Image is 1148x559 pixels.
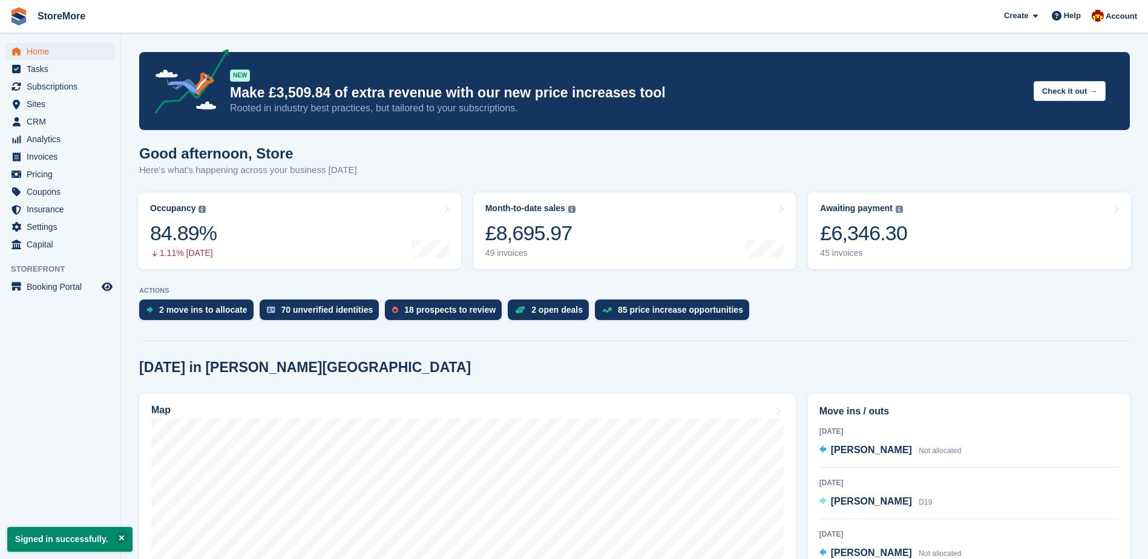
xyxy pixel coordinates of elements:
p: ACTIONS [139,287,1130,295]
img: icon-info-grey-7440780725fd019a000dd9b08b2336e03edf1995a4989e88bcd33f0948082b44.svg [568,206,576,213]
a: menu [6,60,114,77]
span: CRM [27,113,99,130]
a: Occupancy 84.89% 1.11% [DATE] [138,192,461,269]
span: Coupons [27,183,99,200]
a: menu [6,236,114,253]
img: move_ins_to_allocate_icon-fdf77a2bb77ea45bf5b3d319d69a93e2d87916cf1d5bf7949dd705db3b84f3ca.svg [146,306,153,313]
h2: Map [151,405,171,416]
img: stora-icon-8386f47178a22dfd0bd8f6a31ec36ba5ce8667c1dd55bd0f319d3a0aa187defe.svg [10,7,28,25]
span: [PERSON_NAME] [831,496,912,506]
img: price_increase_opportunities-93ffe204e8149a01c8c9dc8f82e8f89637d9d84a8eef4429ea346261dce0b2c0.svg [602,307,612,313]
div: 2 move ins to allocate [159,305,248,315]
a: 85 price increase opportunities [595,299,755,326]
a: StoreMore [33,6,90,26]
span: [PERSON_NAME] [831,548,912,558]
div: 2 open deals [531,305,583,315]
span: Insurance [27,201,99,218]
a: menu [6,201,114,218]
a: menu [6,78,114,95]
div: [DATE] [819,529,1118,540]
span: Capital [27,236,99,253]
a: 18 prospects to review [385,299,508,326]
div: NEW [230,70,250,82]
h2: [DATE] in [PERSON_NAME][GEOGRAPHIC_DATA] [139,359,471,376]
p: Make £3,509.84 of extra revenue with our new price increases tool [230,84,1024,102]
span: Pricing [27,166,99,183]
a: menu [6,96,114,113]
span: D19 [919,498,932,506]
span: Analytics [27,131,99,148]
div: 45 invoices [820,248,907,258]
div: £8,695.97 [485,221,576,246]
img: icon-info-grey-7440780725fd019a000dd9b08b2336e03edf1995a4989e88bcd33f0948082b44.svg [896,206,903,213]
div: 70 unverified identities [281,305,373,315]
span: Subscriptions [27,78,99,95]
div: Occupancy [150,203,195,214]
img: prospect-51fa495bee0391a8d652442698ab0144808aea92771e9ea1ae160a38d050c398.svg [392,306,398,313]
a: menu [6,183,114,200]
span: Settings [27,218,99,235]
h2: Move ins / outs [819,404,1118,419]
img: deal-1b604bf984904fb50ccaf53a9ad4b4a5d6e5aea283cecdc64d6e3604feb123c2.svg [515,306,525,314]
a: menu [6,131,114,148]
span: Help [1064,10,1081,22]
a: Preview store [100,279,114,294]
span: Booking Portal [27,278,99,295]
a: Awaiting payment £6,346.30 45 invoices [808,192,1131,269]
a: Month-to-date sales £8,695.97 49 invoices [473,192,796,269]
a: menu [6,148,114,165]
a: menu [6,278,114,295]
a: menu [6,166,114,183]
div: [DATE] [819,477,1118,488]
p: Here's what's happening across your business [DATE] [139,163,357,177]
span: [PERSON_NAME] [831,445,912,455]
img: icon-info-grey-7440780725fd019a000dd9b08b2336e03edf1995a4989e88bcd33f0948082b44.svg [198,206,206,213]
a: 70 unverified identities [260,299,385,326]
img: Store More Team [1092,10,1104,22]
div: Awaiting payment [820,203,893,214]
img: verify_identity-adf6edd0f0f0b5bbfe63781bf79b02c33cf7c696d77639b501bdc392416b5a36.svg [267,306,275,313]
div: 1.11% [DATE] [150,248,217,258]
button: Check it out → [1034,81,1106,101]
div: 49 invoices [485,248,576,258]
span: Not allocated [919,446,961,455]
div: 85 price increase opportunities [618,305,743,315]
h1: Good afternoon, Store [139,145,357,162]
span: Invoices [27,148,99,165]
p: Signed in successfully. [7,527,133,552]
div: £6,346.30 [820,221,907,246]
div: 84.89% [150,221,217,246]
span: Account [1106,10,1137,22]
a: menu [6,43,114,60]
a: [PERSON_NAME] D19 [819,494,933,510]
a: 2 move ins to allocate [139,299,260,326]
a: 2 open deals [508,299,595,326]
span: Home [27,43,99,60]
img: price-adjustments-announcement-icon-8257ccfd72463d97f412b2fc003d46551f7dbcb40ab6d574587a9cd5c0d94... [145,49,229,118]
a: [PERSON_NAME] Not allocated [819,443,962,459]
div: [DATE] [819,426,1118,437]
span: Storefront [11,263,120,275]
span: Not allocated [919,549,961,558]
a: menu [6,218,114,235]
p: Rooted in industry best practices, but tailored to your subscriptions. [230,102,1024,115]
span: Sites [27,96,99,113]
div: 18 prospects to review [404,305,496,315]
span: Create [1004,10,1028,22]
span: Tasks [27,60,99,77]
div: Month-to-date sales [485,203,565,214]
a: menu [6,113,114,130]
